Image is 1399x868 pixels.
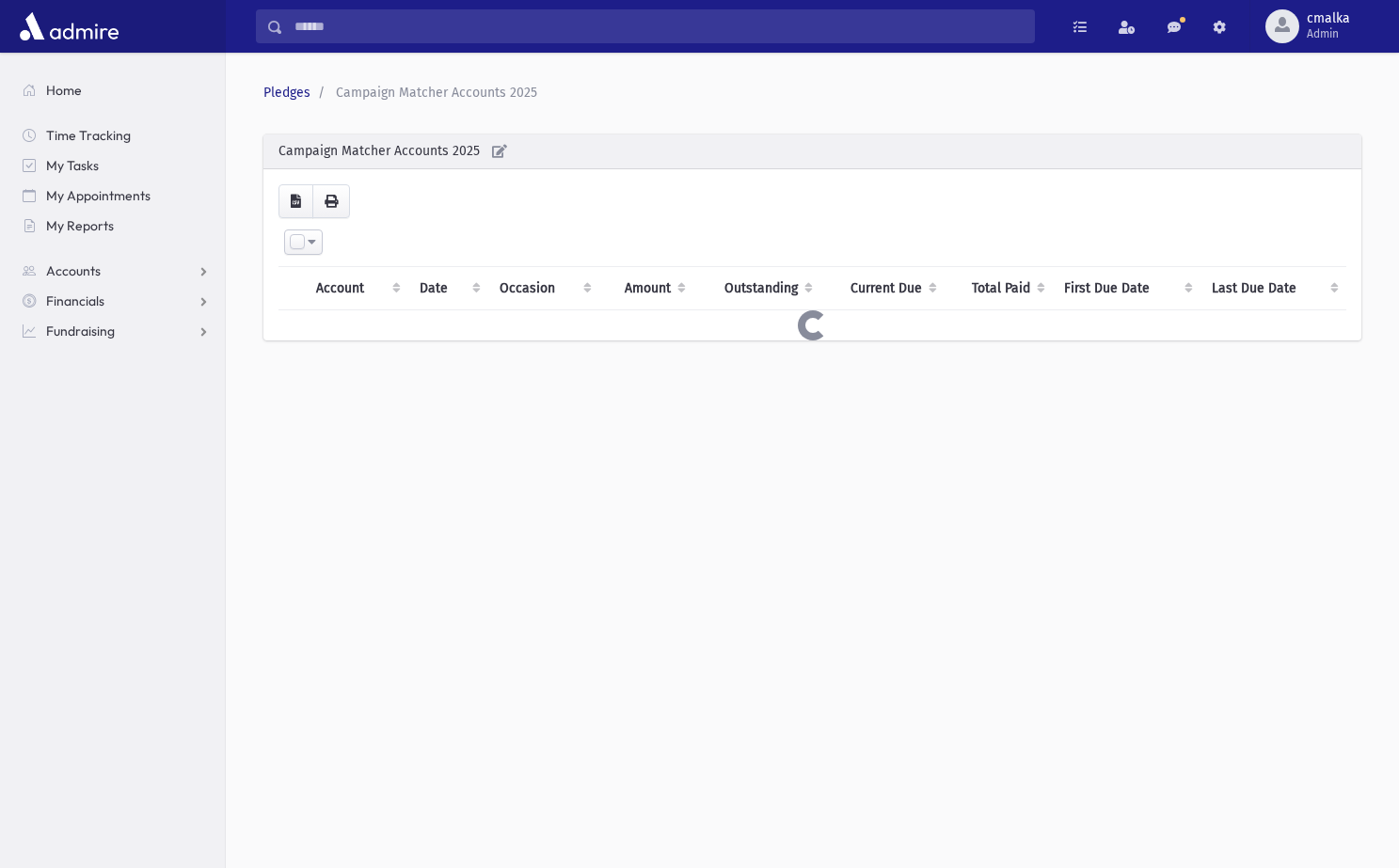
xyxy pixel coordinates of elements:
[278,184,313,218] button: CSV
[46,127,131,144] span: Time Tracking
[46,323,115,339] span: Fundraising
[408,267,488,310] th: Date
[312,184,350,218] button: Print
[305,267,407,310] th: Account
[8,211,225,241] a: My Reports
[46,157,99,174] span: My Tasks
[8,75,225,105] a: Home
[8,150,225,181] a: My Tasks
[8,256,225,286] a: Accounts
[263,134,1361,169] div: Campaign Matcher Accounts 2025
[693,267,819,310] th: Outstanding
[263,83,1354,103] nav: breadcrumb
[46,187,151,204] span: My Appointments
[1200,267,1347,310] th: Last Due Date
[283,9,1034,43] input: Search
[46,82,82,99] span: Home
[8,181,225,211] a: My Appointments
[8,120,225,150] a: Time Tracking
[46,262,101,279] span: Accounts
[1307,26,1350,41] span: Admin
[8,316,225,346] a: Fundraising
[1053,267,1200,310] th: First Due Date
[46,217,114,234] span: My Reports
[336,85,537,101] span: Campaign Matcher Accounts 2025
[15,8,123,45] img: AdmirePro
[820,267,945,310] th: Current Due
[945,267,1053,310] th: Total Paid
[46,292,104,309] span: Financials
[263,85,310,101] a: Pledges
[599,267,693,310] th: Amount
[488,267,600,310] th: Occasion
[1307,11,1350,26] span: cmalka
[8,286,225,316] a: Financials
